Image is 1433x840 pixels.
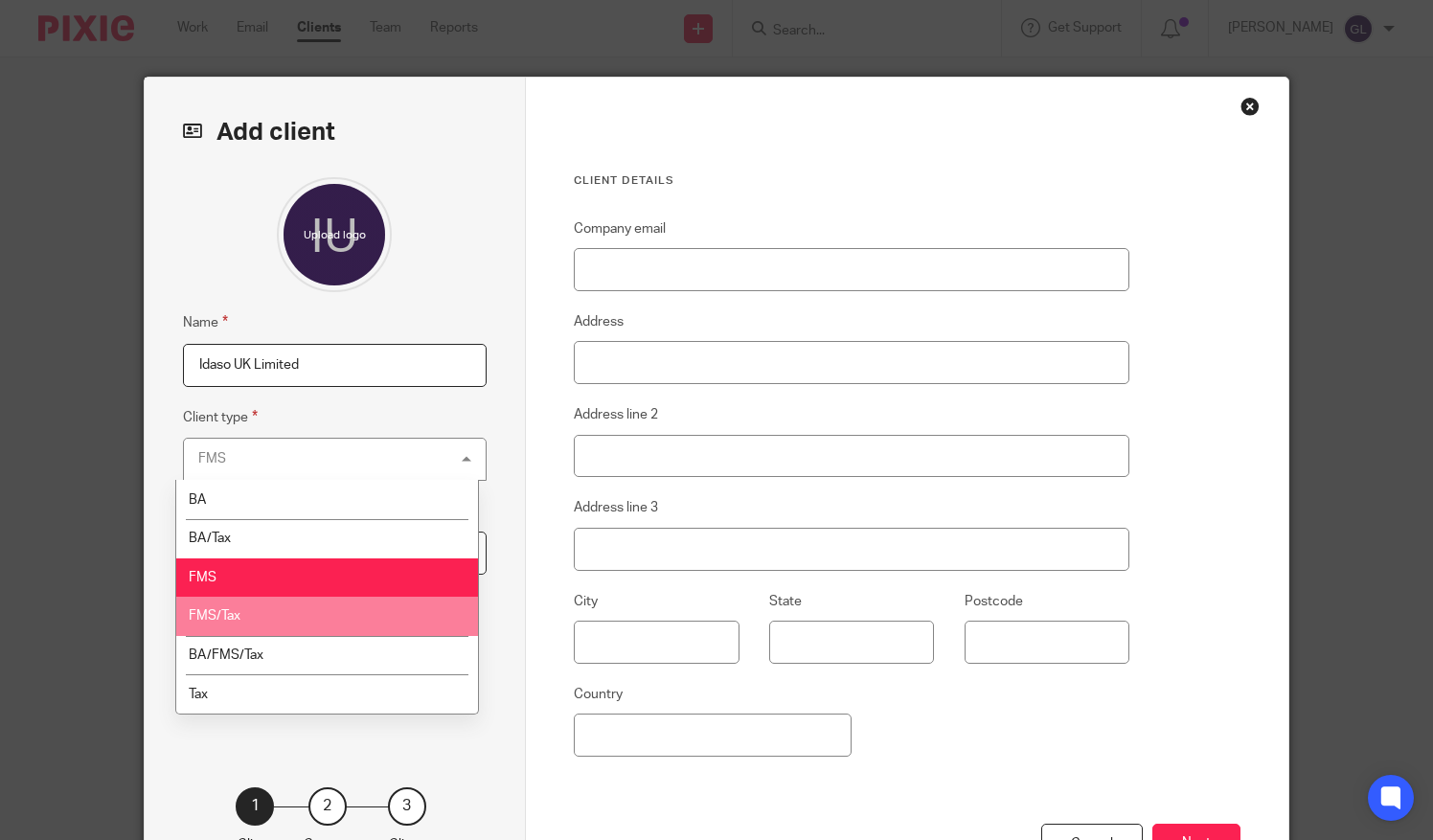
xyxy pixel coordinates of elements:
label: Address [574,312,624,331]
label: Address line 2 [574,405,658,424]
span: BA/Tax [189,532,231,545]
label: State [769,592,802,611]
span: Tax [189,688,208,701]
span: FMS [189,571,216,584]
div: FMS [198,452,226,465]
h3: Client details [574,173,1129,189]
div: 1 [236,787,274,826]
label: City [574,592,598,611]
div: 2 [308,787,347,826]
label: Client type [183,406,258,428]
div: 3 [388,787,426,826]
label: Address line 3 [574,498,658,517]
label: Country [574,685,623,704]
span: BA/FMS/Tax [189,648,263,662]
span: BA [189,493,206,507]
span: FMS/Tax [189,609,240,623]
div: Close this dialog window [1240,97,1260,116]
label: Company email [574,219,666,238]
h2: Add client [183,116,487,148]
label: Postcode [965,592,1023,611]
label: Name [183,311,228,333]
